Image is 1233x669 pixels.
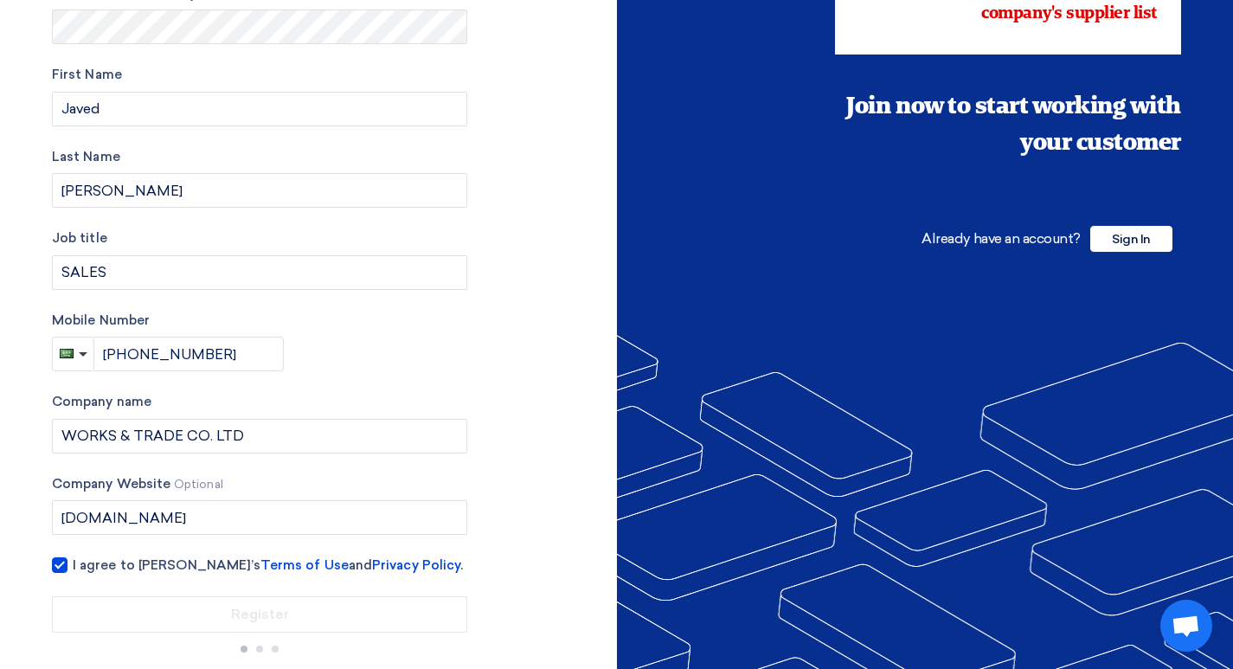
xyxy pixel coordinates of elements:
[372,557,460,573] a: Privacy Policy
[1090,226,1172,252] span: Sign In
[73,556,463,576] span: I agree to [PERSON_NAME]’s and .
[174,478,223,491] span: Optional
[52,474,467,494] label: Company Website
[52,392,467,412] label: Company name
[835,89,1181,162] div: Join now to start working with your customer
[1160,600,1212,652] div: Open chat
[922,230,1080,247] span: Already have an account?
[52,173,467,208] input: Last Name...
[52,500,467,535] input: ex: yourcompany.com
[52,311,467,331] label: Mobile Number
[52,65,467,85] label: First Name
[1090,230,1172,247] a: Sign In
[52,596,467,633] input: Register
[52,147,467,167] label: Last Name
[52,255,467,290] input: Enter your job title...
[52,419,467,454] input: Enter your company name...
[52,92,467,126] input: Enter your first name...
[94,337,284,371] input: Enter phone number...
[260,557,349,573] a: Terms of Use
[52,228,467,248] label: Job title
